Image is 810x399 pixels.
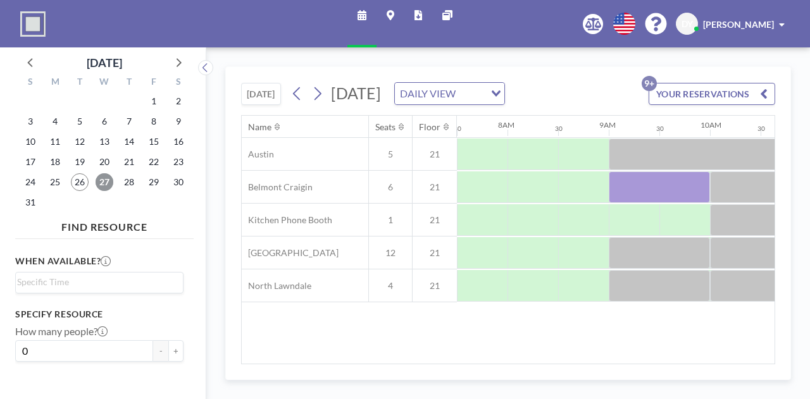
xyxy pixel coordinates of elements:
[68,75,92,91] div: T
[120,113,138,130] span: Thursday, August 7, 2025
[22,113,39,130] span: Sunday, August 3, 2025
[43,75,68,91] div: M
[757,125,765,133] div: 30
[96,173,113,191] span: Wednesday, August 27, 2025
[369,181,412,193] span: 6
[120,153,138,171] span: Thursday, August 21, 2025
[71,173,89,191] span: Tuesday, August 26, 2025
[242,280,311,292] span: North Lawndale
[395,83,504,104] div: Search for option
[71,153,89,171] span: Tuesday, August 19, 2025
[369,214,412,226] span: 1
[22,133,39,150] span: Sunday, August 10, 2025
[170,92,187,110] span: Saturday, August 2, 2025
[145,133,163,150] span: Friday, August 15, 2025
[413,247,457,259] span: 21
[22,193,39,211] span: Sunday, August 31, 2025
[599,120,616,130] div: 9AM
[145,173,163,191] span: Friday, August 29, 2025
[413,280,457,292] span: 21
[46,173,64,191] span: Monday, August 25, 2025
[369,149,412,160] span: 5
[656,125,664,133] div: 30
[168,340,184,362] button: +
[369,280,412,292] span: 4
[241,83,281,105] button: [DATE]
[419,121,440,133] div: Floor
[145,113,163,130] span: Friday, August 8, 2025
[242,214,332,226] span: Kitchen Phone Booth
[153,340,168,362] button: -
[92,75,117,91] div: W
[459,85,483,102] input: Search for option
[649,83,775,105] button: YOUR RESERVATIONS9+
[71,133,89,150] span: Tuesday, August 12, 2025
[375,121,396,133] div: Seats
[17,275,176,289] input: Search for option
[413,214,457,226] span: 21
[46,133,64,150] span: Monday, August 11, 2025
[18,75,43,91] div: S
[242,149,274,160] span: Austin
[20,11,46,37] img: organization-logo
[170,153,187,171] span: Saturday, August 23, 2025
[682,18,693,30] span: DY
[96,153,113,171] span: Wednesday, August 20, 2025
[170,173,187,191] span: Saturday, August 30, 2025
[15,325,108,338] label: How many people?
[15,216,194,233] h4: FIND RESOURCE
[22,173,39,191] span: Sunday, August 24, 2025
[120,173,138,191] span: Thursday, August 28, 2025
[498,120,514,130] div: 8AM
[145,153,163,171] span: Friday, August 22, 2025
[642,76,657,91] p: 9+
[71,113,89,130] span: Tuesday, August 5, 2025
[15,372,39,384] label: Floor
[413,149,457,160] span: 21
[701,120,721,130] div: 10AM
[16,273,183,292] div: Search for option
[87,54,122,71] div: [DATE]
[145,92,163,110] span: Friday, August 1, 2025
[454,125,461,133] div: 30
[116,75,141,91] div: T
[170,113,187,130] span: Saturday, August 9, 2025
[46,153,64,171] span: Monday, August 18, 2025
[46,113,64,130] span: Monday, August 4, 2025
[242,181,313,193] span: Belmont Craigin
[170,133,187,150] span: Saturday, August 16, 2025
[413,181,457,193] span: 21
[166,75,190,91] div: S
[555,125,563,133] div: 30
[397,85,458,102] span: DAILY VIEW
[703,19,774,30] span: [PERSON_NAME]
[96,113,113,130] span: Wednesday, August 6, 2025
[22,153,39,171] span: Sunday, August 17, 2025
[331,83,381,102] span: [DATE]
[15,309,184,320] h3: Specify resource
[248,121,271,133] div: Name
[141,75,166,91] div: F
[96,133,113,150] span: Wednesday, August 13, 2025
[369,247,412,259] span: 12
[120,133,138,150] span: Thursday, August 14, 2025
[242,247,339,259] span: [GEOGRAPHIC_DATA]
